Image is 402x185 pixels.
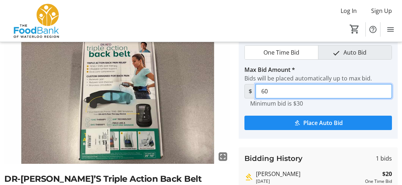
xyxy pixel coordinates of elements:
button: Cart [348,23,361,36]
span: Log In [341,6,357,15]
button: Place Auto Bid [244,116,392,130]
mat-icon: Highest bid [244,173,253,181]
span: One Time Bid [259,46,304,59]
img: Image [4,37,230,164]
label: Max Bid Amount * [244,65,295,74]
button: Log In [335,5,363,17]
span: $ [244,84,256,98]
div: Bids will be placed automatically up to max bid. [244,74,392,83]
strong: $20 [382,170,392,178]
h3: Bidding History [244,153,303,164]
button: Menu [383,22,398,37]
img: The Food Bank of Waterloo Region's Logo [4,3,68,39]
div: [DATE] [256,178,362,185]
div: One Time Bid [365,178,392,185]
span: Place Auto Bid [303,119,343,127]
mat-icon: fullscreen [219,152,227,161]
button: Help [366,22,380,37]
span: Sign Up [371,6,392,15]
span: Auto Bid [339,46,371,59]
div: [PERSON_NAME] [256,170,362,178]
button: Sign Up [365,5,398,17]
span: 1 bids [376,154,392,163]
tr-hint: Minimum bid is $30 [250,100,303,107]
